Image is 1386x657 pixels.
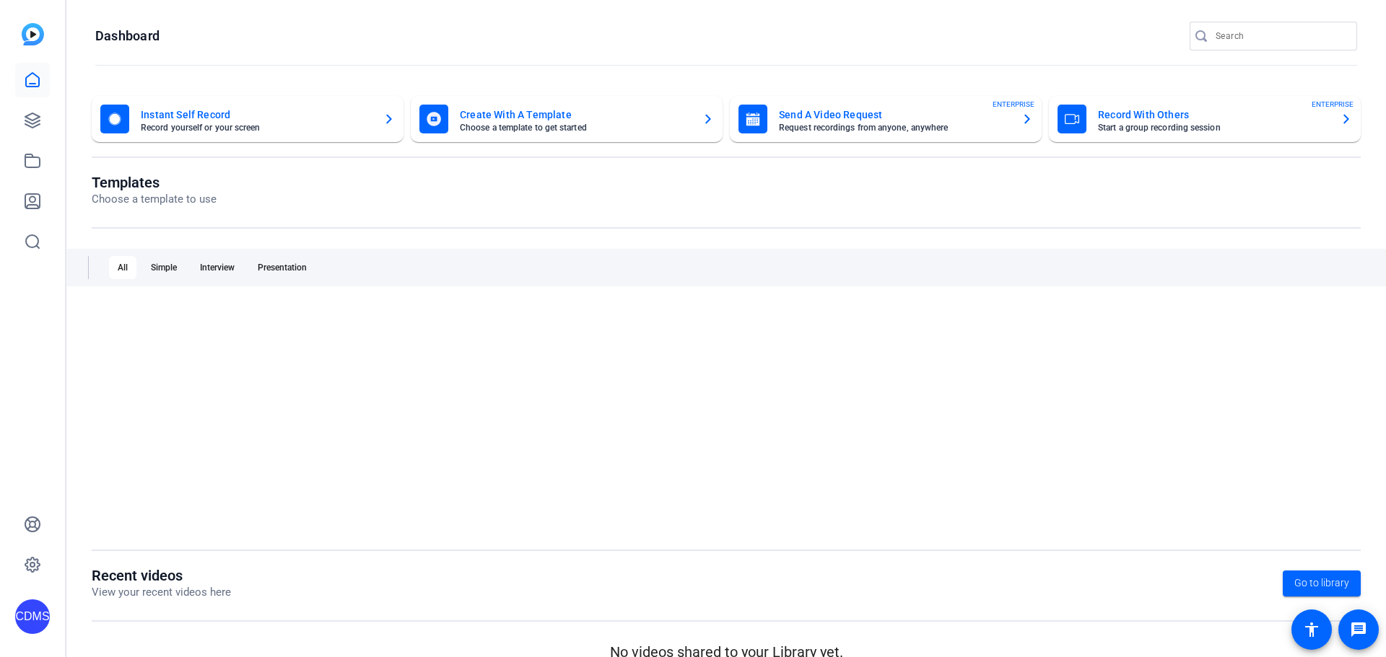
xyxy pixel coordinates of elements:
mat-card-title: Create With A Template [460,106,691,123]
div: Interview [191,256,243,279]
div: CDMS [15,599,50,634]
p: Choose a template to use [92,191,217,208]
a: Go to library [1283,570,1361,596]
button: Send A Video RequestRequest recordings from anyone, anywhereENTERPRISE [730,96,1042,142]
div: Presentation [249,256,315,279]
mat-card-title: Send A Video Request [779,106,1010,123]
mat-card-subtitle: Record yourself or your screen [141,123,372,132]
span: Go to library [1294,576,1349,591]
mat-card-subtitle: Start a group recording session [1098,123,1329,132]
div: All [109,256,136,279]
mat-icon: accessibility [1303,621,1320,638]
p: View your recent videos here [92,584,231,601]
div: Simple [142,256,186,279]
span: ENTERPRISE [993,99,1034,110]
button: Instant Self RecordRecord yourself or your screen [92,96,404,142]
h1: Templates [92,174,217,191]
mat-card-subtitle: Choose a template to get started [460,123,691,132]
mat-icon: message [1350,621,1367,638]
mat-card-title: Instant Self Record [141,106,372,123]
mat-card-subtitle: Request recordings from anyone, anywhere [779,123,1010,132]
h1: Dashboard [95,27,160,45]
mat-card-title: Record With Others [1098,106,1329,123]
img: blue-gradient.svg [22,23,44,45]
input: Search [1216,27,1346,45]
span: ENTERPRISE [1312,99,1354,110]
button: Create With A TemplateChoose a template to get started [411,96,723,142]
button: Record With OthersStart a group recording sessionENTERPRISE [1049,96,1361,142]
h1: Recent videos [92,567,231,584]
